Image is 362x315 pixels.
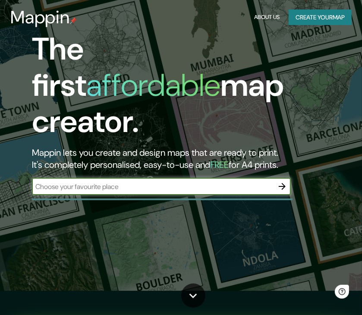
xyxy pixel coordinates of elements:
[252,9,282,25] button: About Us
[32,182,274,192] input: Choose your favourite place
[32,31,321,147] h1: The first map creator.
[86,65,220,105] h1: affordable
[285,281,353,306] iframe: Help widget launcher
[32,147,321,171] h2: Mappin lets you create and design maps that are ready to print. It's completely personalised, eas...
[10,7,70,28] h3: Mappin
[210,159,229,171] h5: FREE
[70,17,77,24] img: mappin-pin
[289,9,352,25] button: Create yourmap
